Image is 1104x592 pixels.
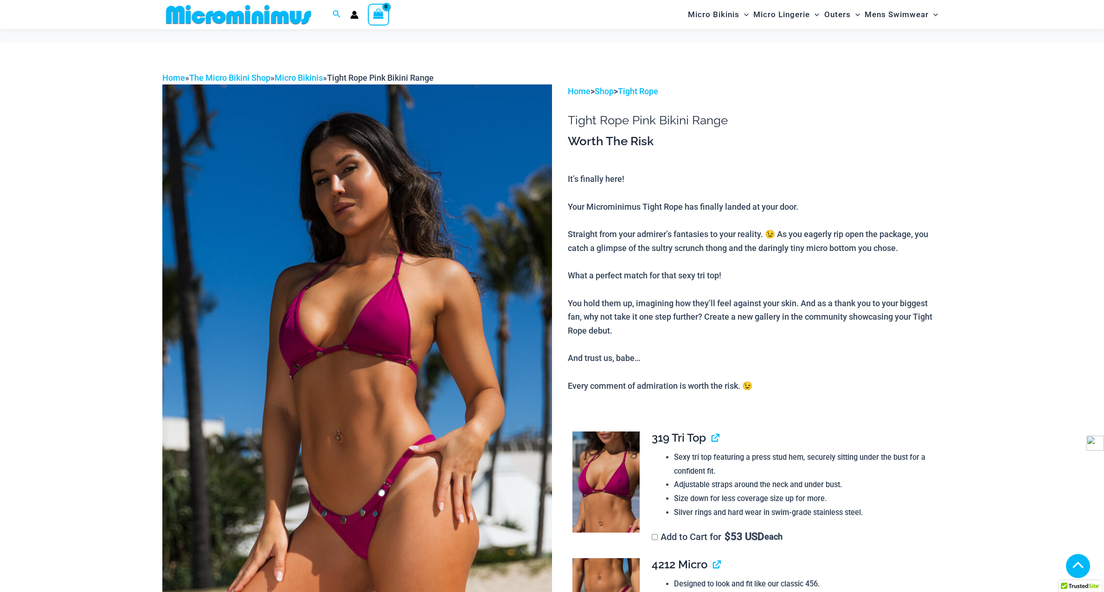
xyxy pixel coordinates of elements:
[674,492,934,506] li: Size down for less coverage size up for more.
[851,3,860,26] span: Menu Toggle
[162,73,434,83] span: » » »
[753,3,810,26] span: Micro Lingerie
[162,73,185,83] a: Home
[686,3,751,26] a: Micro BikinisMenu ToggleMenu Toggle
[652,534,658,540] input: Add to Cart for$53 USD each
[674,450,934,478] li: Sexy tri top featuring a press stud hem, securely sitting under the bust for a confident fit.
[764,532,783,541] span: each
[162,4,315,25] img: MM SHOP LOGO FLAT
[725,531,731,542] span: $
[618,86,658,96] a: Tight Rope
[275,73,323,83] a: Micro Bikinis
[327,73,434,83] span: Tight Rope Pink Bikini Range
[725,532,764,541] span: 53 USD
[652,431,706,444] span: 319 Tri Top
[189,73,270,83] a: The Micro Bikini Shop
[568,86,591,96] a: Home
[824,3,851,26] span: Outers
[810,3,819,26] span: Menu Toggle
[865,3,929,26] span: Mens Swimwear
[674,506,934,520] li: Silver rings and hard wear in swim-grade stainless steel.
[688,3,739,26] span: Micro Bikinis
[862,3,940,26] a: Mens SwimwearMenu ToggleMenu Toggle
[572,431,640,533] img: Tight Rope Pink 319 Top
[652,558,707,571] span: 4212 Micro
[333,9,341,20] a: Search icon link
[350,11,359,19] a: Account icon link
[568,84,942,98] p: > >
[822,3,862,26] a: OutersMenu ToggleMenu Toggle
[568,113,942,128] h1: Tight Rope Pink Bikini Range
[1086,436,1104,450] img: side-widget.svg
[684,1,942,28] nav: Site Navigation
[595,86,614,96] a: Shop
[929,3,938,26] span: Menu Toggle
[739,3,749,26] span: Menu Toggle
[751,3,822,26] a: Micro LingerieMenu ToggleMenu Toggle
[674,577,934,591] li: Designed to look and fit like our classic 456.
[368,4,389,25] a: View Shopping Cart, empty
[652,531,783,542] label: Add to Cart for
[568,172,942,393] p: It’s finally here! Your Microminimus Tight Rope has finally landed at your door. Straight from yo...
[674,478,934,492] li: Adjustable straps around the neck and under bust.
[568,134,942,149] h3: Worth The Risk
